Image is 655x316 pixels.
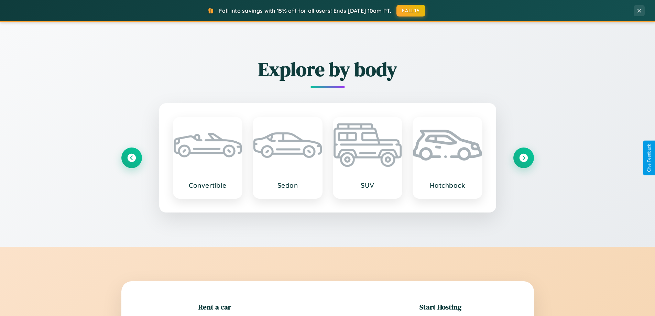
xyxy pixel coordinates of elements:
[181,181,235,189] h3: Convertible
[340,181,395,189] h3: SUV
[396,5,425,17] button: FALL15
[420,181,475,189] h3: Hatchback
[260,181,315,189] h3: Sedan
[419,302,461,312] h2: Start Hosting
[219,7,391,14] span: Fall into savings with 15% off for all users! Ends [DATE] 10am PT.
[198,302,231,312] h2: Rent a car
[121,56,534,83] h2: Explore by body
[647,144,652,172] div: Give Feedback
